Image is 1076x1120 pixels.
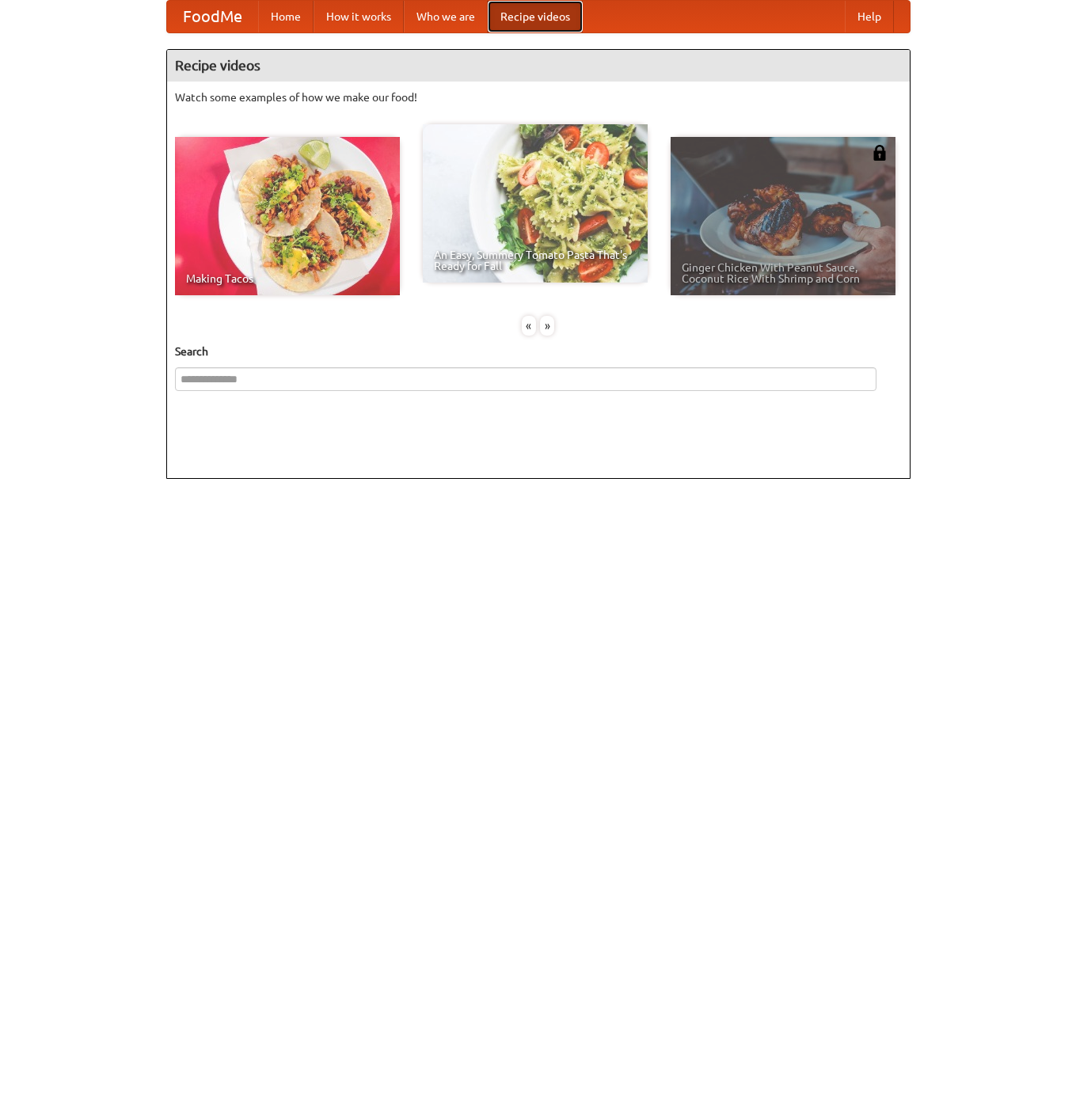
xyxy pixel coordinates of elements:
a: Who we are [404,1,488,32]
a: FoodMe [167,1,258,32]
a: Home [258,1,314,32]
a: Help [845,1,894,32]
h4: Recipe videos [167,50,910,82]
a: Recipe videos [488,1,583,32]
h5: Search [175,344,902,359]
span: Making Tacos [186,273,389,284]
a: An Easy, Summery Tomato Pasta That's Ready for Fall [423,124,648,283]
a: Making Tacos [175,137,400,295]
p: Watch some examples of how we make our food! [175,89,902,105]
div: « [522,316,536,336]
img: 483408.png [872,145,888,161]
div: » [540,316,554,336]
span: An Easy, Summery Tomato Pasta That's Ready for Fall [434,249,637,271]
a: How it works [314,1,404,32]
